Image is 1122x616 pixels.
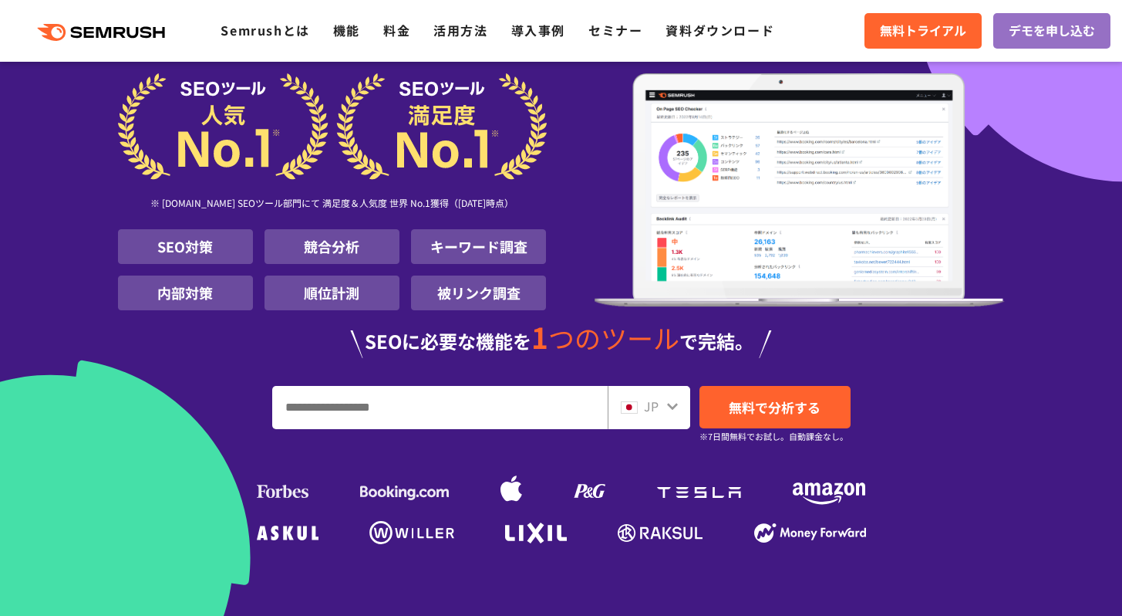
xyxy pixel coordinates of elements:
small: ※7日間無料でお試し。自動課金なし。 [699,429,848,444]
input: URL、キーワードを入力してください [273,387,607,428]
div: SEOに必要な機能を [118,323,1005,358]
a: 料金 [383,21,410,39]
li: 競合分析 [264,229,399,264]
a: デモを申し込む [993,13,1110,49]
li: 被リンク調査 [411,276,546,310]
a: セミナー [588,21,642,39]
a: 無料で分析する [699,386,851,428]
li: キーワード調査 [411,229,546,264]
span: 無料トライアル [880,21,966,41]
li: 順位計測 [264,276,399,310]
span: で完結。 [679,327,753,354]
span: デモを申し込む [1009,21,1095,41]
span: 無料で分析する [729,398,820,417]
li: 内部対策 [118,276,253,310]
a: 無料トライアル [864,13,982,49]
a: 導入事例 [511,21,565,39]
span: つのツール [548,319,679,357]
span: 1 [531,316,548,357]
span: JP [644,397,659,415]
a: 活用方法 [433,21,487,39]
div: ※ [DOMAIN_NAME] SEOツール部門にて 満足度＆人気度 世界 No.1獲得（[DATE]時点） [118,180,547,229]
a: Semrushとは [221,21,309,39]
li: SEO対策 [118,229,253,264]
a: 機能 [333,21,360,39]
a: 資料ダウンロード [665,21,774,39]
